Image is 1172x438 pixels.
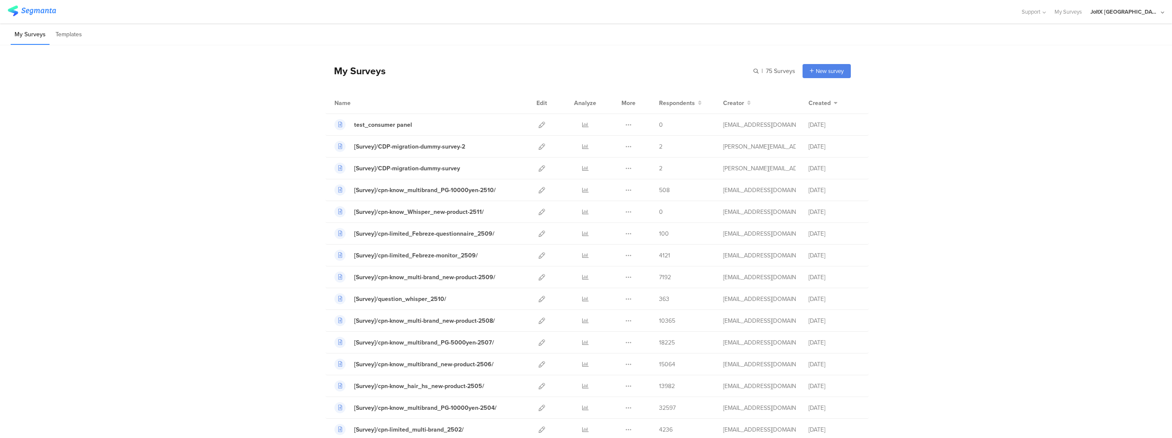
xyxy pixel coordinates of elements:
[659,382,675,391] span: 13982
[723,164,796,173] div: praharaj.sp.1@pg.com
[659,295,669,304] span: 363
[809,273,860,282] div: [DATE]
[572,92,598,114] div: Analyze
[723,142,796,151] div: praharaj.sp.1@pg.com
[809,382,860,391] div: [DATE]
[723,229,796,238] div: kumai.ik@pg.com
[816,67,844,75] span: New survey
[619,92,638,114] div: More
[723,273,796,282] div: kumai.ik@pg.com
[723,316,796,325] div: kumai.ik@pg.com
[334,402,497,413] a: [Survey]/cpn-know_multibrand_PG-10000yen-2504/
[809,316,860,325] div: [DATE]
[809,425,860,434] div: [DATE]
[334,359,494,370] a: [Survey]/cpn-know_multibrand_new-product-2506/
[533,92,551,114] div: Edit
[809,99,831,108] span: Created
[809,403,860,412] div: [DATE]
[354,295,446,304] div: [Survey]/question_whisper_2510/
[809,207,860,216] div: [DATE]
[334,119,412,130] a: test_consumer panel
[760,67,764,76] span: |
[354,273,495,282] div: [Survey]/cpn-know_multi-brand_new-product-2509/
[354,425,464,434] div: [Survey]/cpn-limited_multi-brand_2502/
[354,164,460,173] div: [Survey]/CDP-migration-dummy-survey
[354,382,484,391] div: [Survey]/cpn-know_hair_hs_new-product-2505/
[52,25,86,45] li: Templates
[809,251,860,260] div: [DATE]
[334,228,495,239] a: [Survey]/cpn-limited_Febreze-questionnaire_2509/
[659,99,702,108] button: Respondents
[659,316,675,325] span: 10365
[354,207,484,216] div: [Survey]/cpn-know_Whisper_new-product-2511/
[723,207,796,216] div: kumai.ik@pg.com
[723,403,796,412] div: kumai.ik@pg.com
[325,64,386,78] div: My Surveys
[354,120,412,129] div: test_consumer panel
[809,338,860,347] div: [DATE]
[723,295,796,304] div: kumai.ik@pg.com
[723,338,796,347] div: kumai.ik@pg.com
[659,186,670,195] span: 508
[354,229,495,238] div: [Survey]/cpn-limited_Febreze-questionnaire_2509/
[659,338,675,347] span: 18225
[354,251,478,260] div: [Survey]/cpn-limited_Febreze-monitor_2509/
[659,273,671,282] span: 7192
[659,229,669,238] span: 100
[809,295,860,304] div: [DATE]
[723,425,796,434] div: kumai.ik@pg.com
[723,99,744,108] span: Creator
[723,120,796,129] div: kumai.ik@pg.com
[809,142,860,151] div: [DATE]
[659,142,662,151] span: 2
[659,164,662,173] span: 2
[659,360,675,369] span: 15064
[354,360,494,369] div: [Survey]/cpn-know_multibrand_new-product-2506/
[723,251,796,260] div: kumai.ik@pg.com
[809,186,860,195] div: [DATE]
[334,184,496,196] a: [Survey]/cpn-know_multibrand_PG-10000yen-2510/
[723,99,751,108] button: Creator
[723,186,796,195] div: kumai.ik@pg.com
[334,315,495,326] a: [Survey]/cpn-know_multi-brand_new-product-2508/
[354,186,496,195] div: [Survey]/cpn-know_multibrand_PG-10000yen-2510/
[1090,8,1159,16] div: JoltX [GEOGRAPHIC_DATA]
[659,425,673,434] span: 4236
[809,120,860,129] div: [DATE]
[659,251,670,260] span: 4121
[809,164,860,173] div: [DATE]
[659,120,663,129] span: 0
[354,316,495,325] div: [Survey]/cpn-know_multi-brand_new-product-2508/
[334,424,464,435] a: [Survey]/cpn-limited_multi-brand_2502/
[334,250,478,261] a: [Survey]/cpn-limited_Febreze-monitor_2509/
[334,206,484,217] a: [Survey]/cpn-know_Whisper_new-product-2511/
[334,141,465,152] a: [Survey]/CDP-migration-dummy-survey-2
[354,142,465,151] div: [Survey]/CDP-migration-dummy-survey-2
[354,338,494,347] div: [Survey]/cpn-know_multibrand_PG-5000yen-2507/
[659,99,695,108] span: Respondents
[809,360,860,369] div: [DATE]
[723,382,796,391] div: kumai.ik@pg.com
[334,99,386,108] div: Name
[723,360,796,369] div: kumai.ik@pg.com
[334,293,446,304] a: [Survey]/question_whisper_2510/
[334,380,484,391] a: [Survey]/cpn-know_hair_hs_new-product-2505/
[11,25,50,45] li: My Surveys
[1022,8,1040,16] span: Support
[334,337,494,348] a: [Survey]/cpn-know_multibrand_PG-5000yen-2507/
[334,272,495,283] a: [Survey]/cpn-know_multi-brand_new-product-2509/
[354,403,497,412] div: [Survey]/cpn-know_multibrand_PG-10000yen-2504/
[809,229,860,238] div: [DATE]
[809,99,838,108] button: Created
[334,163,460,174] a: [Survey]/CDP-migration-dummy-survey
[8,6,56,16] img: segmanta logo
[659,403,676,412] span: 32597
[659,207,663,216] span: 0
[766,67,795,76] span: 75 Surveys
